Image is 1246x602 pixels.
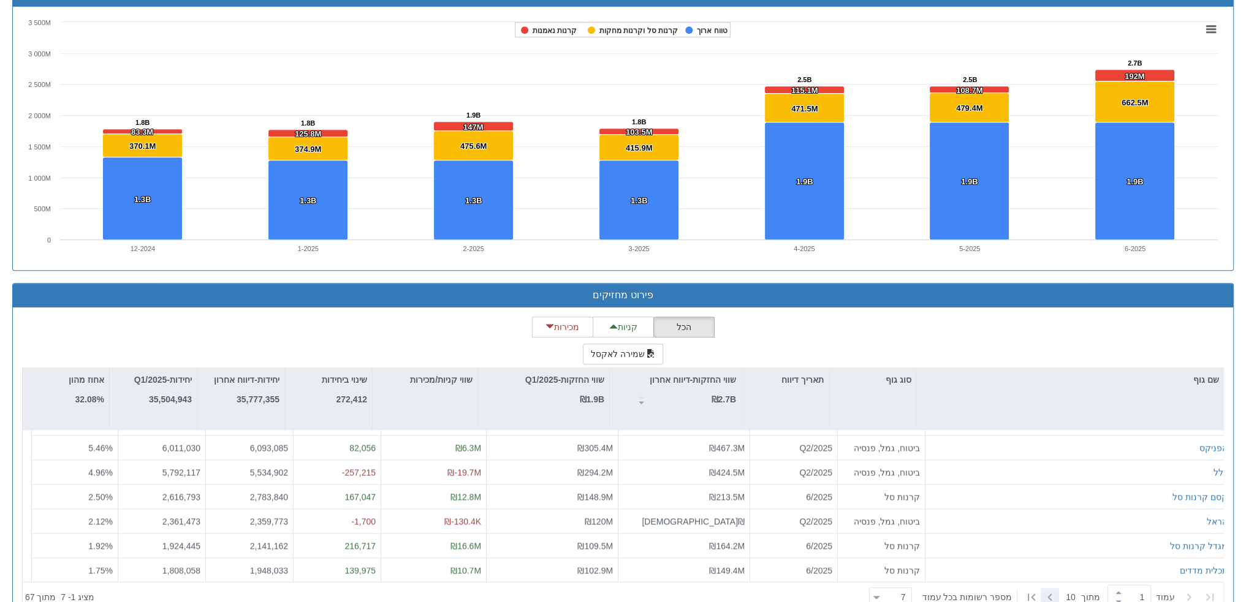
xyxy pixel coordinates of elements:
[577,443,613,453] span: ₪305.4M
[697,26,727,35] tspan: טווח ארוך
[123,466,200,478] div: 5,792,117
[653,317,715,337] button: הכל
[579,394,604,404] strong: ₪1.9B
[322,373,367,386] p: שינוי ביחידות
[1128,59,1142,67] tspan: 2.7B
[843,466,920,478] div: ביטוח, גמל, פנסיה
[298,564,376,576] div: 139,975
[28,19,51,26] tspan: 3 500M
[373,368,477,391] div: שווי קניות/מכירות
[650,373,736,386] p: שווי החזקות-דיווח אחרון
[577,541,613,551] span: ₪109.5M
[533,26,577,35] tspan: קרנות נאמנות
[585,516,613,526] span: ₪120M
[37,540,113,552] div: 1.92 %
[1125,245,1145,252] text: 6-2025
[525,373,604,386] p: שווי החזקות-Q1/2025
[450,565,481,575] span: ₪10.7M
[1180,564,1228,576] button: תכלית מדדים
[211,491,288,503] div: 2,783,840
[961,177,978,186] tspan: 1.9B
[301,119,315,127] tspan: 1.8B
[450,541,481,551] span: ₪16.6M
[28,143,51,151] tspan: 1 500M
[300,196,316,205] tspan: 1.3B
[1122,98,1148,107] tspan: 662.5M
[843,540,920,552] div: קרנות סל
[298,515,376,527] div: -1,700
[628,245,649,252] text: 3-2025
[755,466,832,478] div: Q2/2025
[69,373,104,386] p: אחוז מהון
[843,564,920,576] div: קרנות סל
[28,50,51,58] tspan: 3 000M
[917,368,1224,391] div: שם גוף
[577,467,613,477] span: ₪294.2M
[123,515,200,527] div: 2,361,473
[583,344,664,364] button: שמירה לאקסל
[447,467,481,477] span: ₪-19.7M
[295,129,321,138] tspan: 125.8M
[632,118,646,126] tspan: 1.8B
[131,127,153,137] tspan: 83.3M
[1172,491,1228,503] div: קסם קרנות סל
[1199,442,1228,454] button: הפניקס
[131,245,155,252] text: 12-2024
[791,104,818,113] tspan: 471.5M
[134,195,151,204] tspan: 1.3B
[460,141,487,151] tspan: 475.6M
[1126,177,1143,186] tspan: 1.9B
[450,492,481,502] span: ₪12.8M
[642,516,745,526] span: ₪[DEMOGRAPHIC_DATA]
[37,515,113,527] div: 2.12 %
[1214,466,1228,478] div: כלל
[134,373,192,386] p: יחידות-Q1/2025
[298,442,376,454] div: 82,056
[1170,540,1228,552] button: מגדל קרנות סל
[149,394,192,404] strong: 35,504,943
[37,442,113,454] div: 5.46 %
[211,540,288,552] div: 2,141,162
[211,564,288,576] div: 1,948,033
[47,236,51,244] text: 0
[37,491,113,503] div: 2.50 %
[463,245,484,252] text: 2-2025
[295,145,321,154] tspan: 374.9M
[123,442,200,454] div: 6,011,030
[463,122,484,132] tspan: 147M
[796,177,813,186] tspan: 1.9B
[956,86,982,95] tspan: 108.7M
[298,245,319,252] text: 1-2025
[755,442,832,454] div: Q2/2025
[626,143,652,152] tspan: 415.9M
[465,196,482,205] tspan: 1.3B
[843,515,920,527] div: ביטוח, גמל, פנסיה
[34,205,51,213] text: 500M
[577,565,613,575] span: ₪102.9M
[755,540,832,552] div: 6/2025
[626,127,652,137] tspan: 103.5M
[532,317,593,337] button: מכירות
[37,466,113,478] div: 4.96 %
[211,515,288,527] div: 2,359,773
[336,394,367,404] strong: 272,412
[298,466,376,478] div: -257,215
[123,540,200,552] div: 1,924,445
[599,26,678,35] tspan: קרנות סל וקרנות מחקות
[455,443,481,453] span: ₪6.3M
[956,103,982,113] tspan: 479.4M
[593,317,654,337] button: קניות
[22,290,1224,301] h3: פירוט מחזיקים
[711,394,736,404] strong: ₪2.7B
[214,373,279,386] p: יחידות-דיווח אחרון
[298,540,376,552] div: 216,717
[742,368,829,391] div: תאריך דיווח
[211,442,288,454] div: 6,093,085
[135,119,150,126] tspan: 1.8B
[466,111,481,119] tspan: 1.9B
[75,394,104,404] strong: 32.08%
[1207,515,1228,527] button: הראל
[631,196,647,205] tspan: 1.3B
